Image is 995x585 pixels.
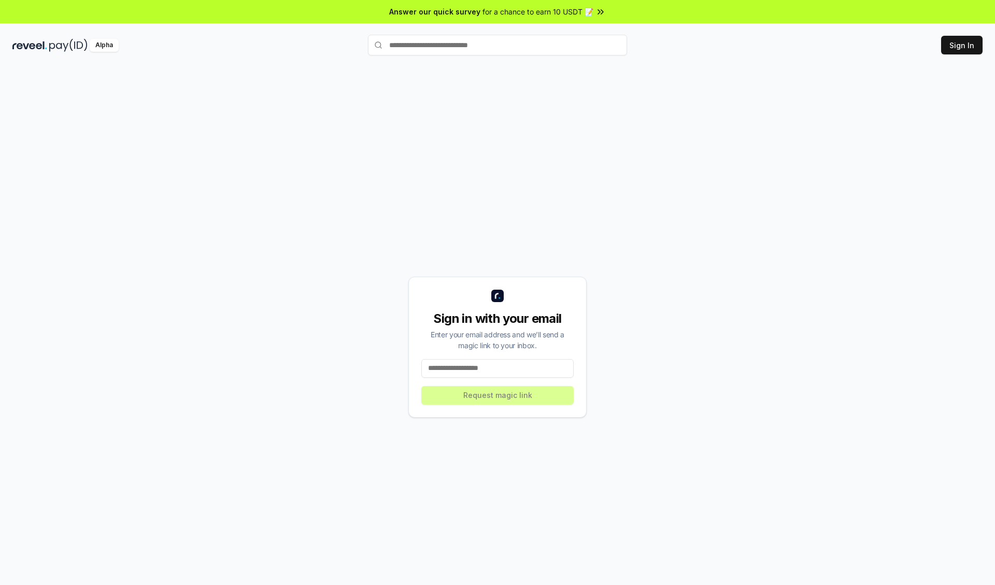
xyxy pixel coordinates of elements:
img: logo_small [491,290,504,302]
img: reveel_dark [12,39,47,52]
img: pay_id [49,39,88,52]
span: for a chance to earn 10 USDT 📝 [482,6,593,17]
div: Enter your email address and we’ll send a magic link to your inbox. [421,329,574,351]
div: Alpha [90,39,119,52]
button: Sign In [941,36,983,54]
div: Sign in with your email [421,310,574,327]
span: Answer our quick survey [389,6,480,17]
